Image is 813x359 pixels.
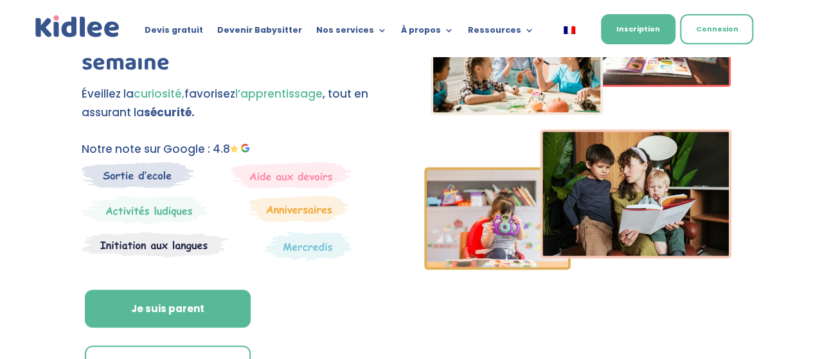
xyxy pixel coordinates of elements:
a: Nos services [316,26,387,40]
a: Je suis parent [85,290,251,328]
img: Thematique [265,231,352,261]
a: Kidlee Logo [33,13,123,40]
a: Devenir Babysitter [217,26,302,40]
strong: sécurité. [144,105,195,120]
a: Inscription [601,14,675,44]
picture: Imgs-2 [424,258,731,274]
img: weekends [231,162,352,189]
img: Anniversaire [249,195,349,222]
img: logo_kidlee_bleu [33,13,123,40]
a: Connexion [680,14,753,44]
span: l’apprentissage [235,86,323,101]
span: curiosité, [134,86,184,101]
img: Français [564,26,575,34]
img: Mercredi [82,195,209,225]
img: Atelier thematique [82,231,228,258]
img: Sortie decole [82,162,194,188]
p: Notre note sur Google : 4.8 [82,140,389,159]
p: Éveillez la favorisez , tout en assurant la [82,85,389,122]
a: À propos [401,26,454,40]
a: Ressources [468,26,534,40]
a: Devis gratuit [145,26,203,40]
